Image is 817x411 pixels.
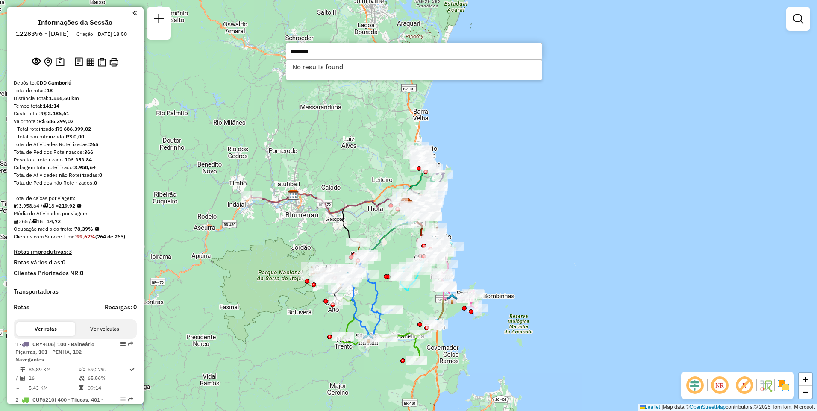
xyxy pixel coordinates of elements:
i: Tempo total em rota [79,385,83,390]
span: Ocupação média da frota: [14,226,73,232]
span: 1 - [15,341,94,363]
div: Tempo total: [14,102,137,110]
img: Fluxo de ruas [759,379,773,392]
div: Total de Pedidos não Roteirizados: [14,179,137,187]
strong: 366 [84,149,93,155]
strong: 1.556,60 km [49,95,79,101]
span: Ocultar NR [709,375,730,396]
div: Total de Atividades não Roteirizadas: [14,171,137,179]
button: Visualizar relatório de Roteirização [85,56,96,68]
strong: 14,72 [47,218,61,224]
em: Rota exportada [128,341,133,346]
td: 5,43 KM [28,384,79,392]
a: Clique aqui para minimizar o painel [132,8,137,18]
button: Ver veículos [75,322,134,336]
h4: Clientes Priorizados NR: [14,270,137,277]
span: CUF6210 [32,396,54,403]
img: São João Batista [363,333,374,344]
img: CDD Blumenau [288,189,299,200]
div: Depósito: [14,79,137,87]
button: Visualizar Romaneio [96,56,108,68]
td: 09:14 [87,384,129,392]
div: 265 / 18 = [14,217,137,225]
i: Total de Atividades [20,376,25,381]
div: Map data © contributors,© 2025 TomTom, Microsoft [638,404,817,411]
em: Opções [120,397,126,402]
div: Cubagem total roteirizado: [14,164,137,171]
h6: 1228396 - [DATE] [16,30,69,38]
ul: Option List [286,60,542,73]
span: Clientes com Service Time: [14,233,76,240]
strong: 219,92 [59,203,75,209]
td: 86,89 KM [28,365,79,374]
i: Rota otimizada [129,367,135,372]
strong: (264 de 265) [95,233,125,240]
strong: 265 [89,141,98,147]
i: Total de rotas [31,219,37,224]
div: Total de Atividades Roteirizadas: [14,141,137,148]
strong: R$ 3.186,61 [40,110,69,117]
img: UDC - Cross Balneário (Simulação) [427,236,438,247]
td: 65,86% [87,374,129,382]
strong: R$ 0,00 [66,133,84,140]
img: PA PORTO BELO [447,294,458,305]
span: Exibir rótulo [734,375,755,396]
span: + [803,374,808,385]
div: Distância Total: [14,94,137,102]
strong: 3 [68,248,72,255]
em: Rota exportada [128,397,133,402]
a: OpenStreetMap [690,404,726,410]
td: 59,27% [87,365,129,374]
h4: Informações da Sessão [38,18,112,26]
strong: 0 [99,172,102,178]
span: − [803,387,808,397]
i: Total de rotas [43,203,48,208]
strong: 3.958,64 [74,164,96,170]
button: Ver rotas [16,322,75,336]
td: 16 [28,374,79,382]
a: Nova sessão e pesquisa [150,10,168,29]
div: Total de Pedidos Roteirizados: [14,148,137,156]
a: Zoom in [799,373,812,386]
em: Opções [120,341,126,346]
i: Total de Atividades [14,219,19,224]
button: Painel de Sugestão [54,56,66,69]
button: Imprimir Rotas [108,56,120,68]
strong: 78,39% [74,226,93,232]
img: Exibir/Ocultar setores [777,379,791,392]
span: | [661,404,663,410]
strong: 0 [94,179,97,186]
strong: R$ 686.399,02 [38,118,73,124]
button: Logs desbloquear sessão [73,56,85,69]
strong: 141:14 [43,103,59,109]
div: Total de rotas: [14,87,137,94]
strong: 99,62% [76,233,95,240]
strong: 18 [47,87,53,94]
li: No results found [286,60,542,73]
h4: Rotas [14,304,29,311]
div: Custo total: [14,110,137,117]
a: Leaflet [640,404,660,410]
span: CRY4I06 [32,341,54,347]
div: Média de Atividades por viagem: [14,210,137,217]
span: Ocultar deslocamento [685,375,705,396]
div: - Total roteirizado: [14,125,137,133]
i: Cubagem total roteirizado [14,203,19,208]
button: Centralizar mapa no depósito ou ponto de apoio [42,56,54,69]
td: / [15,374,20,382]
td: = [15,384,20,392]
h4: Rotas improdutivas: [14,248,137,255]
a: Exibir filtros [790,10,807,27]
div: Criação: [DATE] 18:50 [73,30,130,38]
strong: 0 [80,269,83,277]
i: Distância Total [20,367,25,372]
strong: R$ 686.399,02 [56,126,91,132]
div: Total de caixas por viagem: [14,194,137,202]
button: Exibir sessão original [30,55,42,69]
strong: 106.353,84 [65,156,92,163]
div: - Total não roteirizado: [14,133,137,141]
h4: Transportadoras [14,288,137,295]
strong: 0 [62,258,65,266]
h4: Recargas: 0 [105,304,137,311]
div: Peso total roteirizado: [14,156,137,164]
